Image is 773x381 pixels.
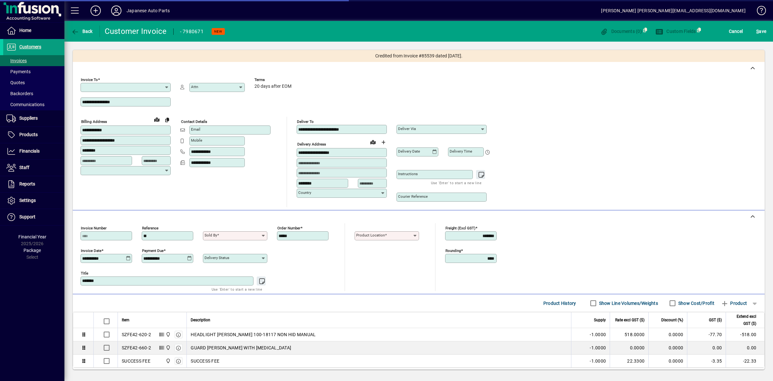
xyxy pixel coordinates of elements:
span: Extend excl GST ($) [730,313,756,327]
span: ave [756,26,766,36]
mat-label: Reference [142,226,158,230]
a: View on map [152,114,162,125]
span: Custom Fields [655,29,696,34]
td: 0.00 [687,341,726,355]
a: Home [3,23,64,39]
mat-label: Instructions [398,172,418,176]
a: Payments [3,66,64,77]
span: Home [19,28,31,33]
mat-label: Sold by [205,233,217,237]
div: SUCCESS FEE [122,358,150,364]
mat-label: Payment due [142,248,164,253]
button: Copy to Delivery address [162,115,172,125]
mat-label: Email [191,127,200,132]
span: Central [164,331,171,338]
span: Description [191,316,210,324]
span: Rate excl GST ($) [615,316,644,324]
div: - 7980671 [180,26,204,37]
span: -1.0000 [590,345,606,351]
span: S [756,29,759,34]
td: 0.00 [726,341,764,355]
mat-label: Invoice To [81,77,98,82]
td: -3.35 [687,355,726,367]
label: Show Cost/Profit [677,300,714,306]
mat-label: Mobile [191,138,202,143]
mat-label: Country [298,190,311,195]
div: Customer Invoice [105,26,167,36]
app-page-header-button: Back [64,25,100,37]
mat-label: Rounding [445,248,461,253]
div: SZFE42-660-2 [122,345,151,351]
span: Suppliers [19,115,38,121]
span: Products [19,132,38,137]
div: 518.0000 [614,331,644,338]
span: Communications [6,102,44,107]
mat-label: Courier Reference [398,194,428,199]
a: Reports [3,176,64,192]
span: Documents (0) [600,29,642,34]
span: Financials [19,148,40,154]
mat-label: Delivery time [450,149,472,154]
td: -518.00 [726,328,764,341]
span: Quotes [6,80,25,85]
a: Staff [3,160,64,176]
td: 0.0000 [648,341,687,355]
div: [PERSON_NAME] [PERSON_NAME][EMAIL_ADDRESS][DOMAIN_NAME] [601,5,746,16]
a: Financials [3,143,64,159]
td: -77.70 [687,328,726,341]
button: Product [718,297,750,309]
button: Documents (0) [598,25,644,37]
span: Product [721,298,747,308]
mat-label: Invoice number [81,226,107,230]
span: Reports [19,181,35,186]
a: View on map [368,137,378,147]
a: Invoices [3,55,64,66]
label: Show Line Volumes/Weights [598,300,658,306]
a: Settings [3,193,64,209]
span: HEADLIGHT [PERSON_NAME] 100-18117 NON HID MANUAL [191,331,316,338]
button: Product History [541,297,579,309]
span: Terms [254,78,293,82]
span: Back [71,29,93,34]
mat-label: Delivery status [205,256,229,260]
a: Communications [3,99,64,110]
mat-label: Order number [277,226,301,230]
span: Credited from Invoice #85539 dated [DATE]. [375,53,463,59]
span: Backorders [6,91,33,96]
button: Profile [106,5,127,16]
span: Support [19,214,35,219]
button: Add [85,5,106,16]
a: Quotes [3,77,64,88]
span: Staff [19,165,29,170]
mat-label: Attn [191,85,198,89]
span: GST ($) [709,316,722,324]
button: Choose address [378,137,388,147]
td: 0.0000 [648,355,687,367]
span: Cancel [729,26,743,36]
mat-hint: Use 'Enter' to start a new line [431,179,482,186]
span: -1.0000 [590,358,606,364]
span: Package [24,248,41,253]
span: Settings [19,198,36,203]
span: Discount (%) [661,316,683,324]
div: SZFE42-620-2 [122,331,151,338]
button: Back [70,25,94,37]
button: Cancel [727,25,745,37]
a: Products [3,127,64,143]
span: Invoices [6,58,27,63]
span: GUARD [PERSON_NAME] WITH [MEDICAL_DATA] [191,345,291,351]
span: Financial Year [18,234,46,239]
span: Central [164,344,171,351]
span: 20 days after EOM [254,84,291,89]
div: 22.3300 [614,358,644,364]
span: NEW [214,29,222,34]
mat-label: Deliver To [297,119,314,124]
a: Backorders [3,88,64,99]
div: 0.0000 [614,345,644,351]
span: Product History [543,298,576,308]
button: Custom Fields [654,25,698,37]
a: Knowledge Base [752,1,765,22]
span: SUCCESS FEE [191,358,219,364]
mat-hint: Use 'Enter' to start a new line [212,286,262,293]
a: Support [3,209,64,225]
